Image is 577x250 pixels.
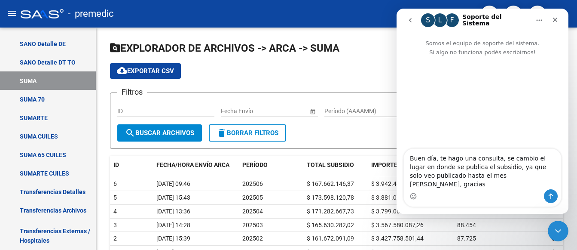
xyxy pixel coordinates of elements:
span: 202506 [242,180,263,187]
span: $ 165.630.282,02 [307,222,354,228]
span: PERÍODO [242,161,268,168]
span: 88.619 [457,208,476,215]
span: 88.454 [457,222,476,228]
datatable-header-cell: FECHA/HORA ENVÍO ARCA [153,156,239,174]
span: 5 [113,194,117,201]
span: [DATE] 15:43 [156,194,190,201]
span: $ 3.799.005.774,98 [371,208,424,215]
span: $ 3.567.580.087,26 [371,222,424,228]
mat-icon: delete [217,128,227,138]
span: EXPLORADOR DE ARCHIVOS -> ARCA -> SUMA [110,42,339,54]
span: 6 [113,180,117,187]
span: $ 3.881.070.605,09 [371,194,424,201]
datatable-header-cell: IMPORTE TRASFERIDO [368,156,454,174]
span: 2 [113,235,117,242]
span: 202505 [242,194,263,201]
span: FECHA/HORA ENVÍO ARCA [156,161,229,168]
span: [DATE] 09:46 [156,180,190,187]
span: 202503 [242,222,263,228]
span: 202504 [242,208,263,215]
span: Exportar CSV [117,67,174,75]
input: Start date [221,108,247,115]
span: 4 [113,208,117,215]
span: [DATE] 13:36 [156,208,190,215]
iframe: Intercom live chat [397,9,568,214]
datatable-header-cell: PERÍODO [239,156,303,174]
datatable-header-cell: TOTAL SUBSIDIO [303,156,368,174]
input: End date [255,108,297,115]
span: - premedic [68,4,114,23]
span: $ 3.942.424.445,64 [371,180,424,187]
span: 202502 [242,235,263,242]
span: $ 171.282.667,73 [307,208,354,215]
span: 3 [113,222,117,228]
span: Buscar Archivos [125,129,194,137]
iframe: Intercom live chat [548,221,568,241]
span: TOTAL SUBSIDIO [307,161,354,168]
span: [DATE] 15:39 [156,235,190,242]
mat-icon: search [125,128,135,138]
span: 87.725 [457,235,476,242]
button: Borrar Filtros [209,124,286,142]
span: $ 173.598.120,78 [307,194,354,201]
button: Exportar CSV [110,63,181,79]
mat-icon: menu [7,8,17,19]
span: $ 161.672.091,09 [307,235,354,242]
span: Borrar Filtros [217,129,278,137]
span: $ 167.662.146,37 [307,180,354,187]
span: ID [113,161,119,168]
mat-icon: cloud_download [117,65,127,76]
button: Buscar Archivos [117,124,202,142]
button: Open calendar [308,107,317,116]
datatable-header-cell: ID [110,156,153,174]
span: IMPORTE TRASFERIDO [371,161,435,168]
h3: Filtros [117,86,147,98]
span: $ 3.427.758.501,44 [371,235,424,242]
span: [DATE] 14:28 [156,222,190,228]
